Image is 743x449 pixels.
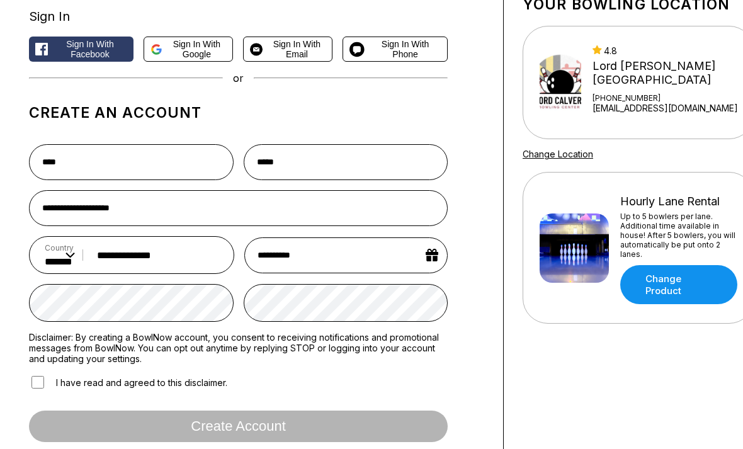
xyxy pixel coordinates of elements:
[523,149,593,159] a: Change Location
[29,72,448,84] div: or
[29,104,448,122] h1: Create an account
[620,265,737,304] a: Change Product
[29,37,133,62] button: Sign in with Facebook
[167,39,227,59] span: Sign in with Google
[620,195,737,208] div: Hourly Lane Rental
[45,243,75,253] label: Country
[593,93,739,103] div: [PHONE_NUMBER]
[370,39,441,59] span: Sign in with Phone
[620,212,737,259] div: Up to 5 bowlers per lane. Additional time available in house! After 5 bowlers, you will automatic...
[593,45,739,56] div: 4.8
[593,59,739,87] div: Lord [PERSON_NAME][GEOGRAPHIC_DATA]
[540,213,609,283] img: Hourly Lane Rental
[343,37,448,62] button: Sign in with Phone
[29,332,448,364] label: Disclaimer: By creating a BowlNow account, you consent to receiving notifications and promotional...
[144,37,233,62] button: Sign in with Google
[29,9,448,24] div: Sign In
[31,376,44,389] input: I have read and agreed to this disclaimer.
[593,103,739,113] a: [EMAIL_ADDRESS][DOMAIN_NAME]
[243,37,332,62] button: Sign in with Email
[29,374,227,390] label: I have read and agreed to this disclaimer.
[268,39,326,59] span: Sign in with Email
[540,48,581,117] img: Lord Calvert Bowling Center
[53,39,127,59] span: Sign in with Facebook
